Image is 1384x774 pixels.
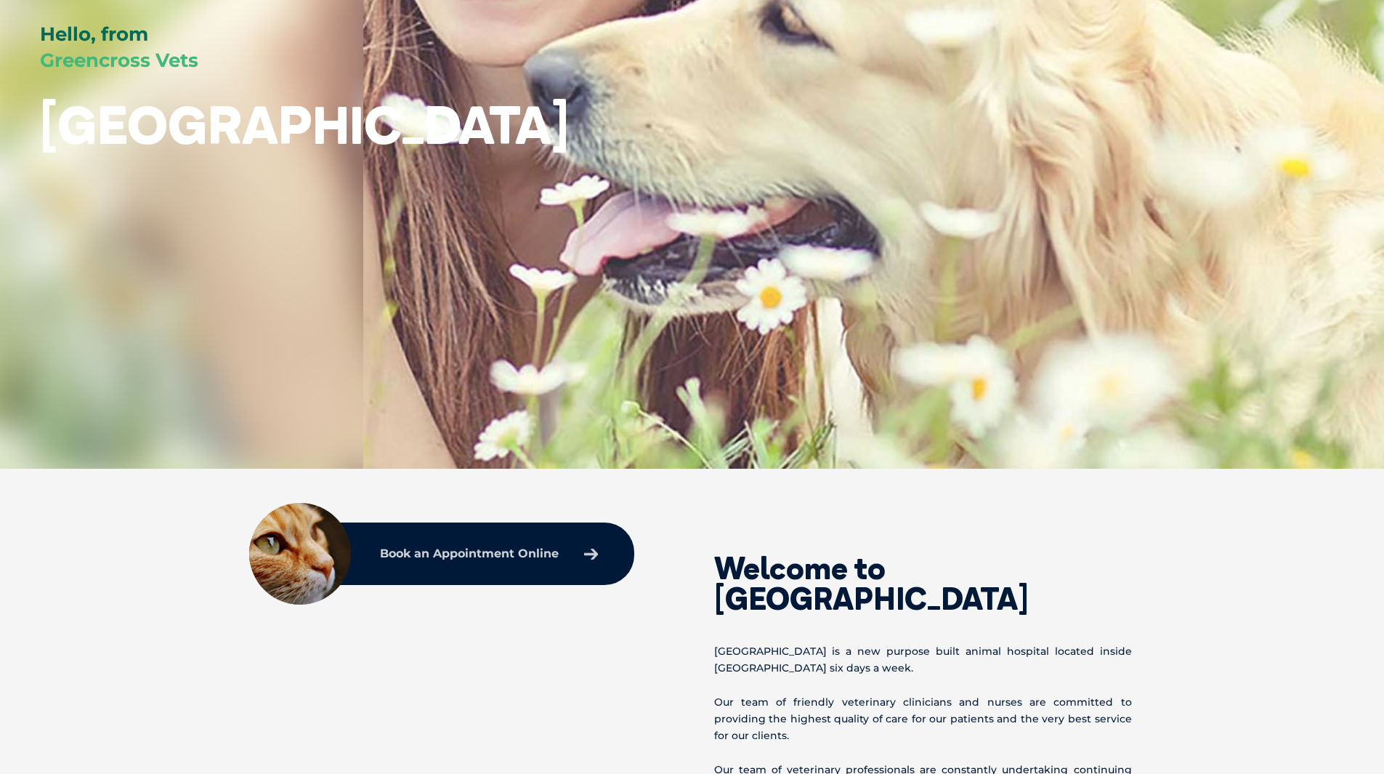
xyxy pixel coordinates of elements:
[40,23,148,46] span: Hello, from
[714,694,1132,745] p: Our team of friendly veterinary clinicians and nurses are committed to providing the highest qual...
[714,643,1132,677] p: [GEOGRAPHIC_DATA] is a new purpose built animal hospital located inside [GEOGRAPHIC_DATA] six day...
[380,548,559,560] p: Book an Appointment Online
[373,541,605,567] a: Book an Appointment Online
[40,96,569,153] h1: [GEOGRAPHIC_DATA]
[714,553,1132,614] h2: Welcome to [GEOGRAPHIC_DATA]
[40,49,198,72] span: Greencross Vets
